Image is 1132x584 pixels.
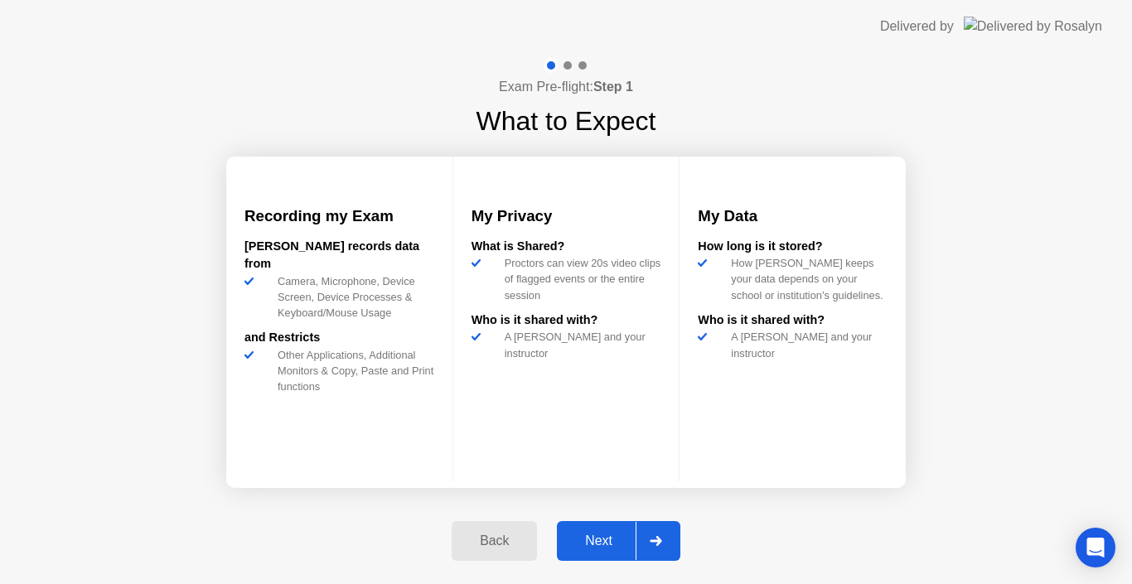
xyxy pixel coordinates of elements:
[724,255,888,303] div: How [PERSON_NAME] keeps your data depends on your school or institution’s guidelines.
[1076,528,1115,567] div: Open Intercom Messenger
[562,533,636,548] div: Next
[244,205,434,228] h3: Recording my Exam
[724,329,888,360] div: A [PERSON_NAME] and your instructor
[271,347,434,395] div: Other Applications, Additional Monitors & Copy, Paste and Print functions
[472,238,661,256] div: What is Shared?
[472,311,661,330] div: Who is it shared with?
[880,17,954,36] div: Delivered by
[593,80,633,94] b: Step 1
[698,238,888,256] div: How long is it stored?
[452,521,537,561] button: Back
[499,77,633,97] h4: Exam Pre-flight:
[498,255,661,303] div: Proctors can view 20s video clips of flagged events or the entire session
[698,205,888,228] h3: My Data
[698,311,888,330] div: Who is it shared with?
[498,329,661,360] div: A [PERSON_NAME] and your instructor
[477,101,656,141] h1: What to Expect
[964,17,1102,36] img: Delivered by Rosalyn
[244,329,434,347] div: and Restricts
[457,533,532,548] div: Back
[244,238,434,273] div: [PERSON_NAME] records data from
[271,273,434,321] div: Camera, Microphone, Device Screen, Device Processes & Keyboard/Mouse Usage
[472,205,661,228] h3: My Privacy
[557,521,680,561] button: Next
